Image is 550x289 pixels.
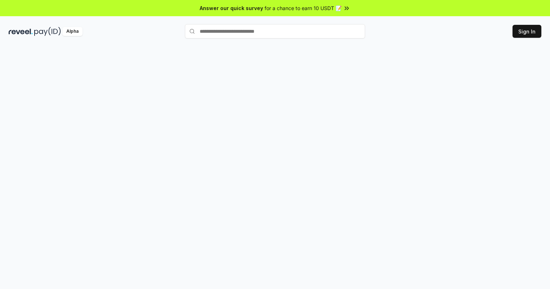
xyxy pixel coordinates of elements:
button: Sign In [513,25,541,38]
span: for a chance to earn 10 USDT 📝 [265,4,342,12]
div: Alpha [62,27,83,36]
img: pay_id [34,27,61,36]
span: Answer our quick survey [200,4,263,12]
img: reveel_dark [9,27,33,36]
